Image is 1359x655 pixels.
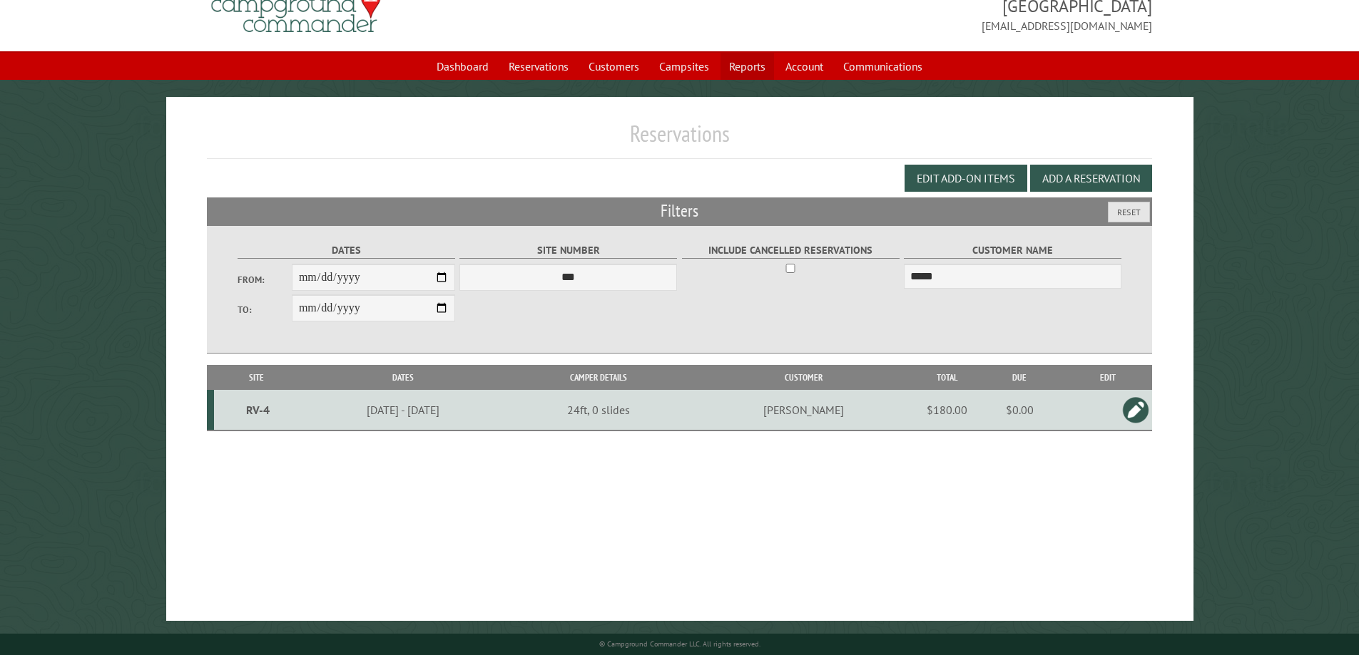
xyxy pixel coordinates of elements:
th: Total [919,365,976,390]
div: RV-4 [220,403,297,417]
button: Add a Reservation [1030,165,1152,192]
th: Camper Details [507,365,689,390]
th: Edit [1063,365,1152,390]
a: Campsites [651,53,718,80]
a: Reports [721,53,774,80]
button: Reset [1108,202,1150,222]
label: Include Cancelled Reservations [682,242,900,259]
h1: Reservations [207,120,1153,159]
th: Site [214,365,299,390]
td: $180.00 [919,390,976,430]
th: Due [976,365,1063,390]
h2: Filters [207,197,1153,225]
a: Customers [580,53,648,80]
div: [DATE] - [DATE] [301,403,505,417]
label: Customer Name [904,242,1121,259]
td: 24ft, 0 slides [507,390,689,430]
th: Customer [689,365,919,390]
td: [PERSON_NAME] [689,390,919,430]
a: Dashboard [428,53,497,80]
a: Account [777,53,832,80]
a: Reservations [500,53,577,80]
th: Dates [299,365,507,390]
small: © Campground Commander LLC. All rights reserved. [599,639,760,649]
button: Edit Add-on Items [905,165,1027,192]
label: From: [238,273,292,287]
td: $0.00 [976,390,1063,430]
label: Site Number [459,242,677,259]
label: To: [238,303,292,316]
label: Dates [238,242,455,259]
a: Communications [835,53,931,80]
